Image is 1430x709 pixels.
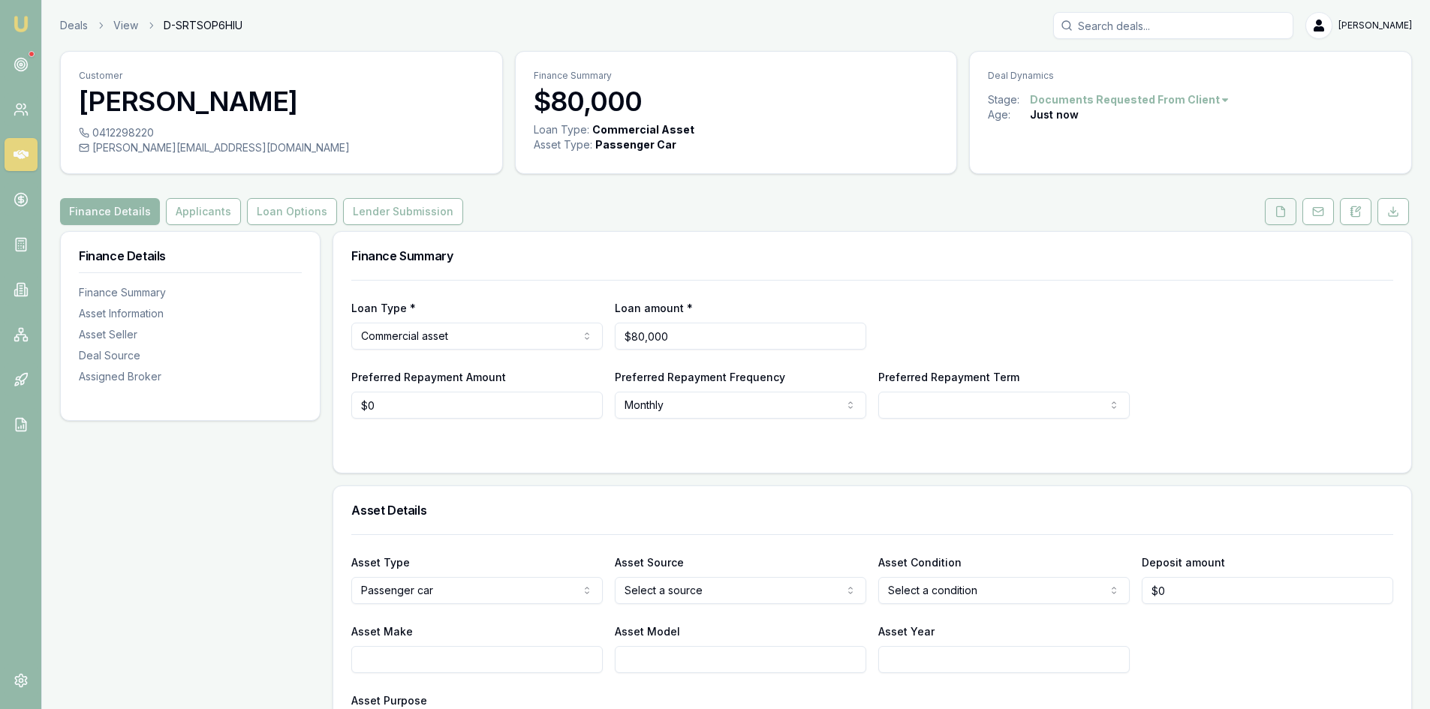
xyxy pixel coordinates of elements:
[351,694,427,707] label: Asset Purpose
[244,198,340,225] a: Loan Options
[615,323,866,350] input: $
[592,122,694,137] div: Commercial Asset
[1030,92,1230,107] button: Documents Requested From Client
[247,198,337,225] button: Loan Options
[79,306,302,321] div: Asset Information
[113,18,138,33] a: View
[1142,577,1393,604] input: $
[534,70,939,82] p: Finance Summary
[878,371,1019,383] label: Preferred Repayment Term
[615,302,693,314] label: Loan amount *
[343,198,463,225] button: Lender Submission
[351,371,506,383] label: Preferred Repayment Amount
[615,625,680,638] label: Asset Model
[351,392,603,419] input: $
[878,625,935,638] label: Asset Year
[79,125,484,140] div: 0412298220
[351,556,410,569] label: Asset Type
[615,556,684,569] label: Asset Source
[595,137,676,152] div: Passenger Car
[988,70,1393,82] p: Deal Dynamics
[615,371,785,383] label: Preferred Repayment Frequency
[351,504,1393,516] h3: Asset Details
[340,198,466,225] a: Lender Submission
[60,198,163,225] a: Finance Details
[351,625,413,638] label: Asset Make
[166,198,241,225] button: Applicants
[79,369,302,384] div: Assigned Broker
[79,327,302,342] div: Asset Seller
[164,18,242,33] span: D-SRTSOP6HIU
[60,198,160,225] button: Finance Details
[79,70,484,82] p: Customer
[534,122,589,137] div: Loan Type:
[1053,12,1293,39] input: Search deals
[79,285,302,300] div: Finance Summary
[351,250,1393,262] h3: Finance Summary
[534,137,592,152] div: Asset Type :
[878,556,962,569] label: Asset Condition
[12,15,30,33] img: emu-icon-u.png
[351,302,416,314] label: Loan Type *
[1030,107,1079,122] div: Just now
[60,18,242,33] nav: breadcrumb
[79,140,484,155] div: [PERSON_NAME][EMAIL_ADDRESS][DOMAIN_NAME]
[1142,556,1225,569] label: Deposit amount
[988,92,1030,107] div: Stage:
[1338,20,1412,32] span: [PERSON_NAME]
[79,250,302,262] h3: Finance Details
[988,107,1030,122] div: Age:
[163,198,244,225] a: Applicants
[534,86,939,116] h3: $80,000
[79,348,302,363] div: Deal Source
[79,86,484,116] h3: [PERSON_NAME]
[60,18,88,33] a: Deals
